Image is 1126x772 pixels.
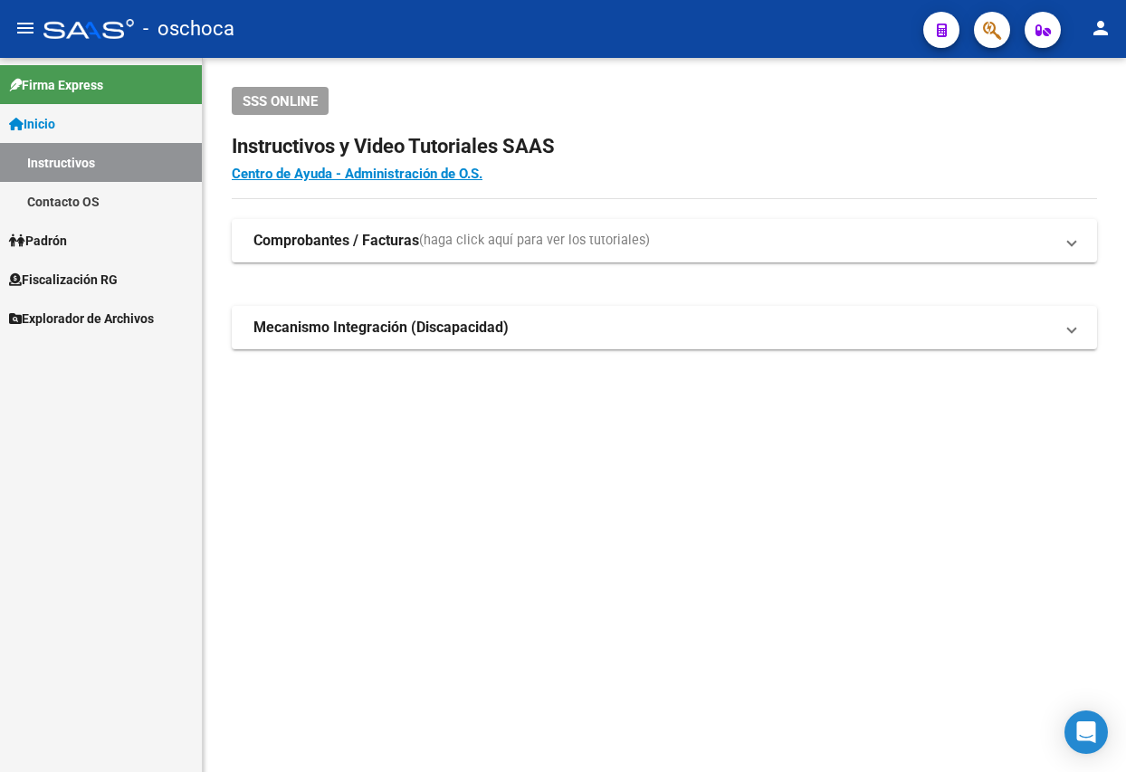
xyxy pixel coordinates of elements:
span: SSS ONLINE [243,93,318,110]
a: Centro de Ayuda - Administración de O.S. [232,166,482,182]
span: Fiscalización RG [9,270,118,290]
strong: Mecanismo Integración (Discapacidad) [253,318,509,338]
span: Explorador de Archivos [9,309,154,329]
mat-icon: menu [14,17,36,39]
span: (haga click aquí para ver los tutoriales) [419,231,650,251]
span: - oschoca [143,9,234,49]
button: SSS ONLINE [232,87,329,115]
span: Padrón [9,231,67,251]
mat-icon: person [1090,17,1112,39]
span: Inicio [9,114,55,134]
mat-expansion-panel-header: Mecanismo Integración (Discapacidad) [232,306,1097,349]
span: Firma Express [9,75,103,95]
div: Open Intercom Messenger [1064,710,1108,754]
h2: Instructivos y Video Tutoriales SAAS [232,129,1097,164]
mat-expansion-panel-header: Comprobantes / Facturas(haga click aquí para ver los tutoriales) [232,219,1097,262]
strong: Comprobantes / Facturas [253,231,419,251]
